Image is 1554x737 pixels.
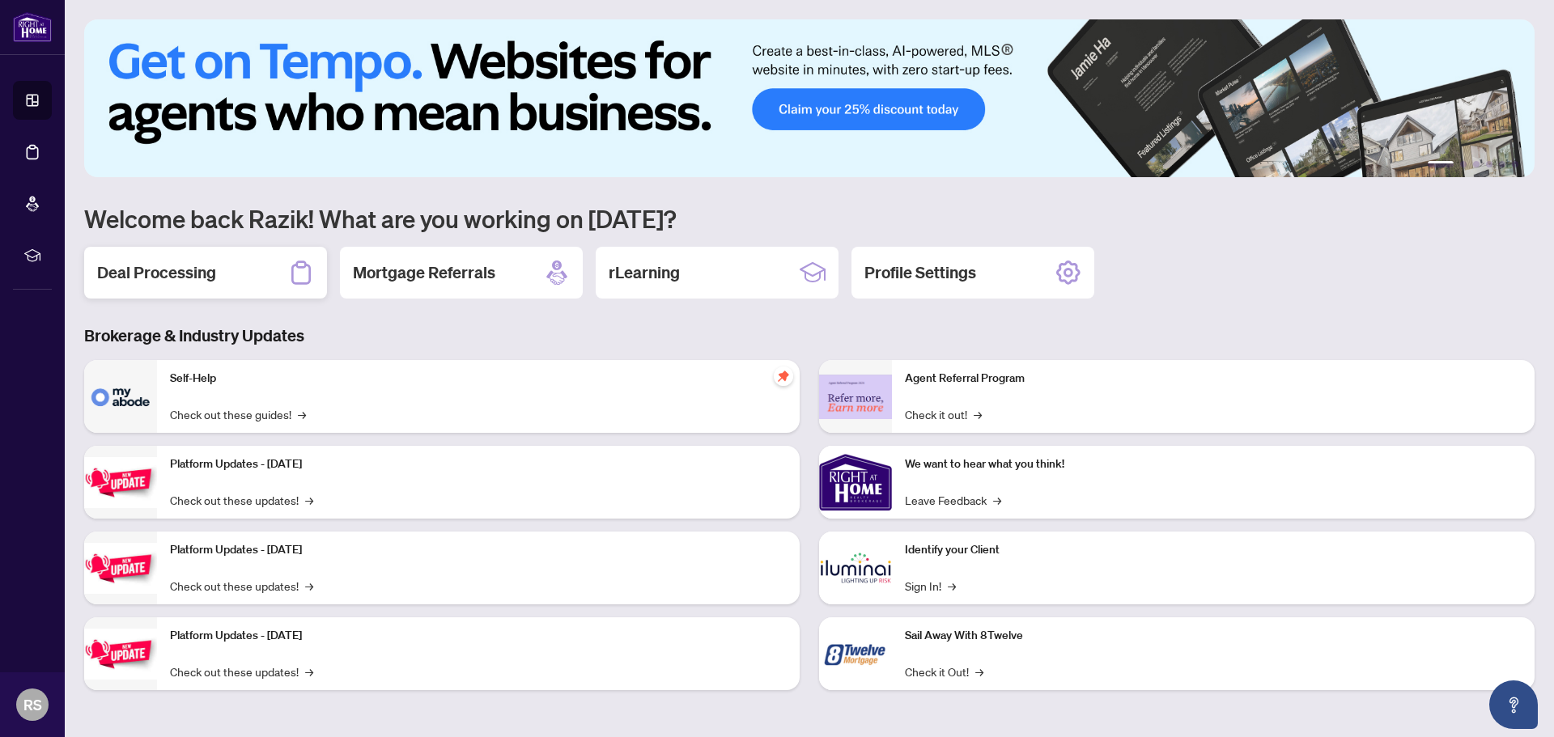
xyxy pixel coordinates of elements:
[353,261,495,284] h2: Mortgage Referrals
[819,375,892,419] img: Agent Referral Program
[84,360,157,433] img: Self-Help
[864,261,976,284] h2: Profile Settings
[1486,161,1492,167] button: 4
[97,261,216,284] h2: Deal Processing
[819,617,892,690] img: Sail Away With 8Twelve
[84,629,157,680] img: Platform Updates - June 23, 2025
[1499,161,1505,167] button: 5
[609,261,680,284] h2: rLearning
[975,663,983,680] span: →
[948,577,956,595] span: →
[170,541,787,559] p: Platform Updates - [DATE]
[170,455,787,473] p: Platform Updates - [DATE]
[905,663,983,680] a: Check it Out!→
[819,532,892,604] img: Identify your Client
[84,457,157,508] img: Platform Updates - July 21, 2025
[305,577,313,595] span: →
[1460,161,1467,167] button: 2
[170,405,306,423] a: Check out these guides!→
[170,627,787,645] p: Platform Updates - [DATE]
[13,12,52,42] img: logo
[170,577,313,595] a: Check out these updates!→
[1489,680,1538,729] button: Open asap
[905,491,1001,509] a: Leave Feedback→
[84,543,157,594] img: Platform Updates - July 8, 2025
[905,627,1522,645] p: Sail Away With 8Twelve
[993,491,1001,509] span: →
[84,203,1535,234] h1: Welcome back Razik! What are you working on [DATE]?
[305,663,313,680] span: →
[905,541,1522,559] p: Identify your Client
[298,405,306,423] span: →
[905,577,956,595] a: Sign In!→
[905,405,982,423] a: Check it out!→
[905,370,1522,388] p: Agent Referral Program
[23,693,42,716] span: RS
[84,324,1535,347] h3: Brokerage & Industry Updates
[905,455,1522,473] p: We want to hear what you think!
[974,405,982,423] span: →
[170,491,313,509] a: Check out these updates!→
[1473,161,1480,167] button: 3
[170,663,313,680] a: Check out these updates!→
[819,446,892,519] img: We want to hear what you think!
[1512,161,1518,167] button: 6
[305,491,313,509] span: →
[1428,161,1454,167] button: 1
[84,19,1535,177] img: Slide 0
[170,370,787,388] p: Self-Help
[774,366,793,386] span: pushpin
